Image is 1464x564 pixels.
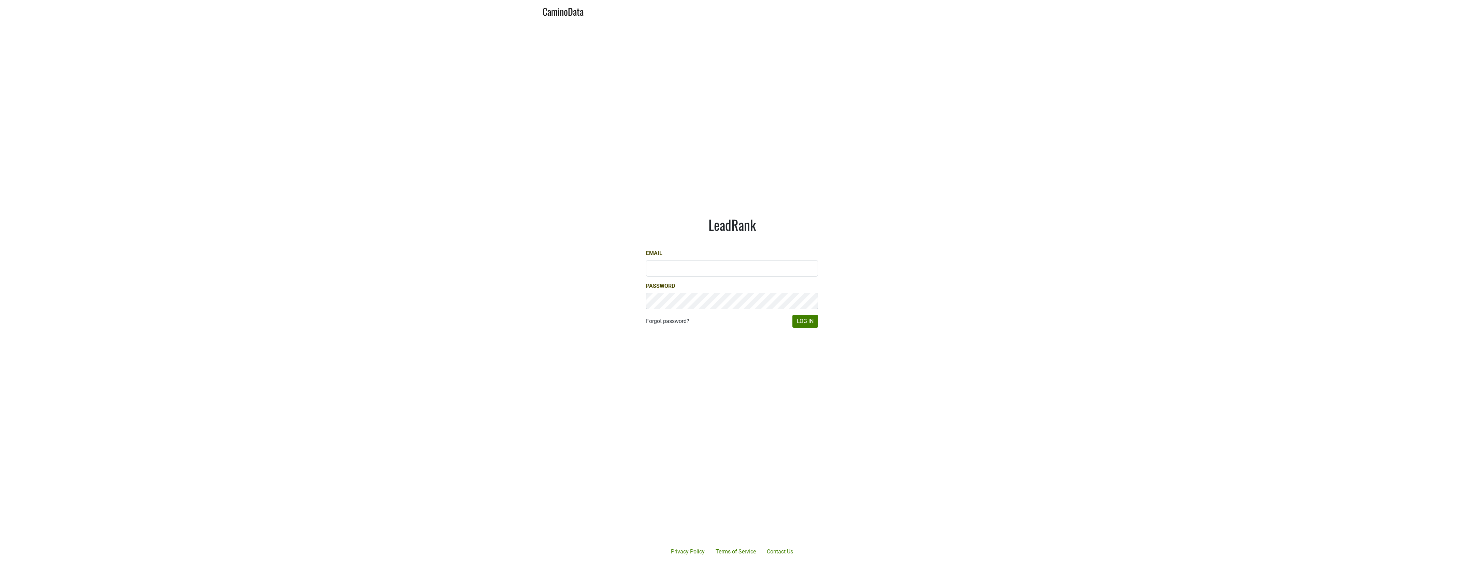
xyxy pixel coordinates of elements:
a: Privacy Policy [665,545,710,559]
a: Forgot password? [646,317,689,325]
a: Contact Us [761,545,799,559]
button: Log In [792,315,818,328]
label: Email [646,249,662,257]
a: Terms of Service [710,545,761,559]
h1: LeadRank [646,216,818,233]
label: Password [646,282,675,290]
a: CaminoData [543,3,584,19]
